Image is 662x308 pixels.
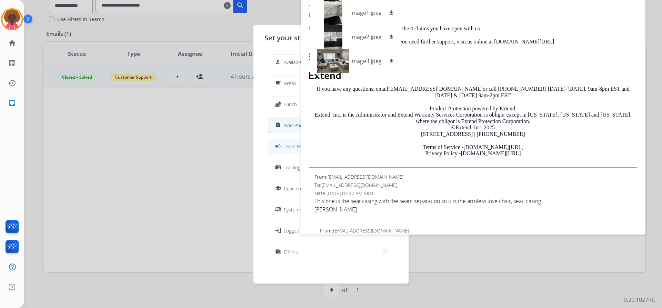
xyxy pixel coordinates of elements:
[320,227,637,234] div: From:
[268,97,394,112] button: Lunch
[8,59,16,67] mat-icon: list_alt
[268,202,394,217] button: System Issue
[309,3,637,10] div: To:
[309,52,637,65] p: Sincerely, The Extend Customer Care Team
[388,86,483,92] a: [EMAIL_ADDRESS][DOMAIN_NAME]
[314,205,637,213] div: [PERSON_NAME]
[284,122,324,129] span: Non-Phone Queue
[309,72,343,79] img: Extend Logo
[268,244,394,259] button: Offline
[275,80,281,86] mat-icon: free_breakfast
[314,173,637,180] div: From:
[388,34,394,40] mat-icon: download
[333,227,409,234] span: [EMAIL_ADDRESS][DOMAIN_NAME]
[268,181,394,196] button: Coaching
[309,106,637,137] p: Product Protection powered by Extend. Extend, Inc. is the Administrator and Extend Warranty Servi...
[274,227,281,234] mat-icon: login
[275,59,281,65] mat-icon: how_to_reg
[314,190,637,197] div: Date:
[388,10,394,16] mat-icon: download
[8,39,16,47] mat-icon: home
[284,59,302,66] span: Available
[309,144,637,157] p: Terms of Service - Privacy Policy -
[284,227,305,234] span: Logged In
[321,182,397,188] span: [EMAIL_ADDRESS][DOMAIN_NAME]
[2,10,22,29] img: avatar
[309,12,637,19] div: Date:
[350,57,382,65] p: image3.jpeg
[275,186,281,191] mat-icon: school
[284,101,297,108] span: Lunch
[284,248,298,255] span: Offline
[309,39,637,45] p: Thanks for being an Extend customer. If you need further support, visit us online at [DOMAIN_NAME...
[314,182,637,189] div: To:
[328,173,403,180] span: [EMAIL_ADDRESS][DOMAIN_NAME]
[268,223,394,238] button: Logged In
[275,207,281,212] mat-icon: phonelink_off
[8,79,16,87] mat-icon: history
[309,26,637,32] p: Hi, please call as we need clarification on the 4 claims you have open with us.
[268,118,394,133] button: Non-Phone Queue
[284,143,312,150] span: Team Huddle
[350,9,382,17] p: image1.jpeg
[388,58,394,64] mat-icon: download
[350,33,382,41] p: image2.jpeg
[327,190,374,197] span: [DATE] 02:37 PM MDT
[284,164,300,171] span: Training
[275,165,281,170] mat-icon: menu_book
[314,197,637,222] span: This one is the seat casing with the seam separation so it is the armless love chair, seat, casing
[284,206,313,213] span: System Issue
[268,160,394,175] button: Training
[461,150,521,156] a: [DOMAIN_NAME][URL]
[275,122,281,128] mat-icon: assignment
[268,139,394,154] button: Team Huddle
[463,144,523,150] a: [DOMAIN_NAME][URL]
[275,101,281,107] mat-icon: fastfood
[309,86,637,99] p: If you have any questions, email or call [PHONE_NUMBER] [DATE]-[DATE], 9am-8pm EST and [DATE] & [...
[275,249,281,255] mat-icon: work_off
[268,76,394,91] button: Break
[274,143,281,150] mat-icon: campaign
[264,33,315,43] span: Set your status
[8,99,16,107] mat-icon: inbox
[268,55,394,70] button: Available
[624,296,655,304] p: 0.20.1027RC
[284,80,296,87] span: Break
[284,185,303,192] span: Coaching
